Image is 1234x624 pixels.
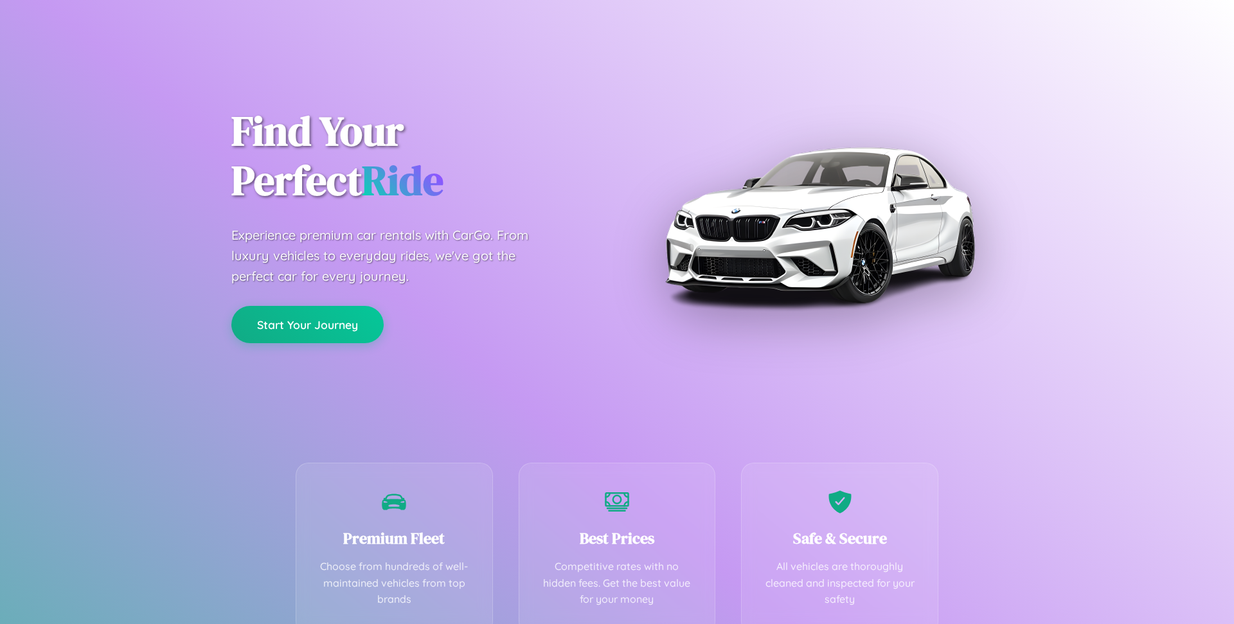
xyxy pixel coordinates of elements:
h1: Find Your Perfect [231,107,598,206]
h3: Premium Fleet [316,528,473,549]
span: Ride [362,152,443,208]
p: Choose from hundreds of well-maintained vehicles from top brands [316,558,473,608]
h3: Safe & Secure [761,528,918,549]
p: Experience premium car rentals with CarGo. From luxury vehicles to everyday rides, we've got the ... [231,225,553,287]
p: All vehicles are thoroughly cleaned and inspected for your safety [761,558,918,608]
h3: Best Prices [539,528,696,549]
p: Competitive rates with no hidden fees. Get the best value for your money [539,558,696,608]
img: Premium BMW car rental vehicle [659,64,980,386]
button: Start Your Journey [231,306,384,343]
